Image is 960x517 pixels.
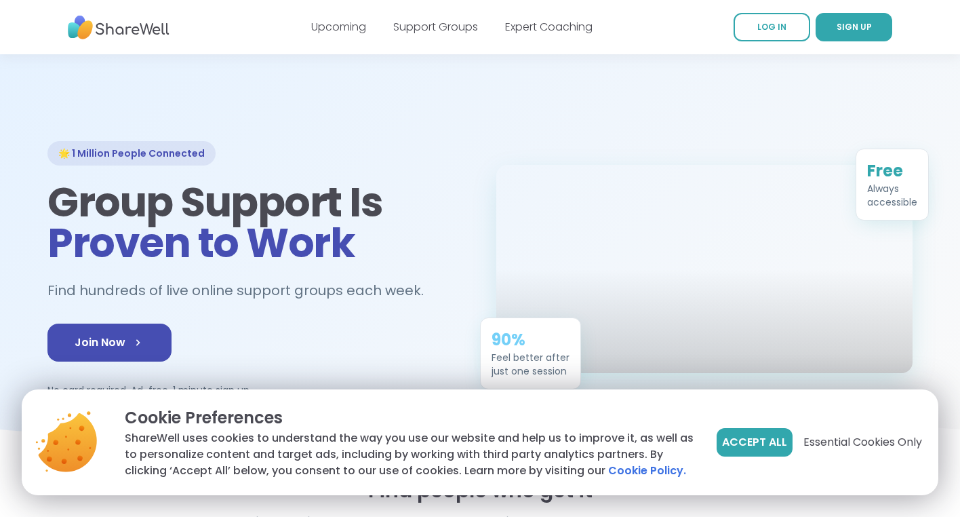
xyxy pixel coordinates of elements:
[47,324,172,362] a: Join Now
[68,9,169,46] img: ShareWell Nav Logo
[47,478,913,503] h2: Find people who get it
[393,19,478,35] a: Support Groups
[803,434,922,451] span: Essential Cookies Only
[717,428,793,457] button: Accept All
[505,19,593,35] a: Expert Coaching
[47,383,464,397] p: No card required. Ad-free. 1 minute sign up.
[47,182,464,263] h1: Group Support Is
[722,434,787,451] span: Accept All
[867,182,917,209] div: Always accessible
[867,160,917,182] div: Free
[47,280,438,302] h2: Find hundreds of live online support groups each week.
[125,406,695,430] p: Cookie Preferences
[734,13,810,41] a: LOG IN
[608,463,686,479] a: Cookie Policy.
[837,21,872,33] span: SIGN UP
[492,351,569,378] div: Feel better after just one session
[47,141,216,166] div: 🌟 1 Million People Connected
[757,21,786,33] span: LOG IN
[816,13,892,41] a: SIGN UP
[125,430,695,479] p: ShareWell uses cookies to understand the way you use our website and help us to improve it, as we...
[75,334,144,351] span: Join Now
[492,329,569,351] div: 90%
[311,19,366,35] a: Upcoming
[47,214,355,271] span: Proven to Work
